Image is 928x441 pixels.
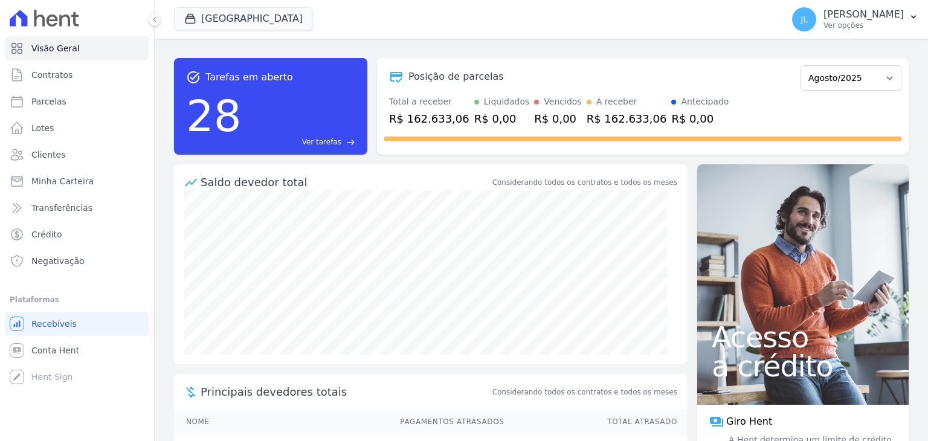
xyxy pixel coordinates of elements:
[186,70,201,85] span: task_alt
[31,69,72,81] span: Contratos
[31,149,65,161] span: Clientes
[5,89,149,114] a: Parcelas
[823,8,904,21] p: [PERSON_NAME]
[31,318,77,330] span: Recebíveis
[712,352,894,381] span: a crédito
[12,400,41,429] iframe: Intercom live chat
[5,312,149,336] a: Recebíveis
[5,196,149,220] a: Transferências
[534,111,581,127] div: R$ 0,00
[389,95,469,108] div: Total a receber
[10,292,144,307] div: Plataformas
[408,69,504,84] div: Posição de parcelas
[201,384,490,400] span: Principais devedores totais
[484,95,530,108] div: Liquidados
[5,143,149,167] a: Clientes
[504,410,687,434] th: Total Atrasado
[389,111,469,127] div: R$ 162.633,06
[5,338,149,362] a: Conta Hent
[302,137,341,147] span: Ver tarefas
[726,414,772,429] span: Giro Hent
[31,228,62,240] span: Crédito
[31,202,92,214] span: Transferências
[596,95,637,108] div: A receber
[31,255,85,267] span: Negativação
[31,344,79,356] span: Conta Hent
[801,15,808,24] span: JL
[587,111,667,127] div: R$ 162.633,06
[31,175,94,187] span: Minha Carteira
[544,95,581,108] div: Vencidos
[201,174,490,190] div: Saldo devedor total
[174,410,266,434] th: Nome
[492,177,677,188] div: Considerando todos os contratos e todos os meses
[5,169,149,193] a: Minha Carteira
[205,70,293,85] span: Tarefas em aberto
[782,2,928,36] button: JL [PERSON_NAME] Ver opções
[246,137,355,147] a: Ver tarefas east
[681,95,729,108] div: Antecipado
[712,323,894,352] span: Acesso
[474,111,530,127] div: R$ 0,00
[174,7,313,30] button: [GEOGRAPHIC_DATA]
[5,222,149,246] a: Crédito
[346,138,355,147] span: east
[186,85,242,147] div: 28
[5,249,149,273] a: Negativação
[31,95,66,108] span: Parcelas
[5,63,149,87] a: Contratos
[5,116,149,140] a: Lotes
[266,410,505,434] th: Pagamentos Atrasados
[31,122,54,134] span: Lotes
[671,111,729,127] div: R$ 0,00
[31,42,80,54] span: Visão Geral
[492,387,677,398] span: Considerando todos os contratos e todos os meses
[823,21,904,30] p: Ver opções
[5,36,149,60] a: Visão Geral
